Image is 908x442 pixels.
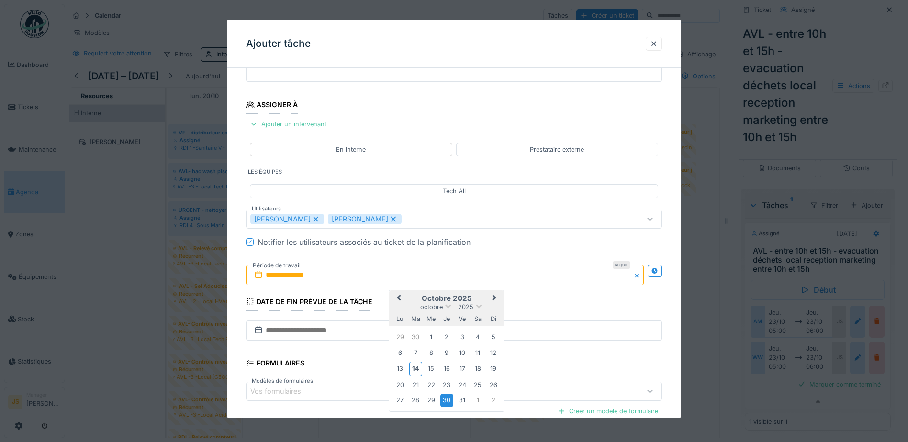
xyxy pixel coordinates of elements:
div: Choose mardi 14 octobre 2025 [409,362,422,376]
div: Choose dimanche 5 octobre 2025 [487,331,500,343]
label: Les équipes [248,167,662,178]
div: Assigner à [246,98,298,114]
label: Période de travail [252,260,302,270]
div: Choose lundi 13 octobre 2025 [393,362,406,375]
div: Choose jeudi 30 octobre 2025 [440,394,453,407]
div: Choose jeudi 16 octobre 2025 [440,362,453,375]
div: lundi [393,312,406,325]
div: Choose lundi 29 septembre 2025 [393,331,406,343]
div: Choose mardi 30 septembre 2025 [409,331,422,343]
div: Prestataire externe [530,144,584,154]
div: Vos formulaires [250,386,314,397]
div: Choose jeudi 9 octobre 2025 [440,346,453,359]
div: Choose dimanche 26 octobre 2025 [487,378,500,391]
div: Choose mardi 28 octobre 2025 [409,394,422,407]
div: Date de fin prévue de la tâche [246,294,372,310]
div: Choose mercredi 8 octobre 2025 [425,346,437,359]
div: jeudi [440,312,453,325]
div: Choose mercredi 29 octobre 2025 [425,394,437,407]
div: Choose dimanche 12 octobre 2025 [487,346,500,359]
div: Choose lundi 27 octobre 2025 [393,394,406,407]
button: Close [633,265,644,285]
div: Choose dimanche 19 octobre 2025 [487,362,500,375]
div: Choose vendredi 31 octobre 2025 [456,394,469,407]
div: Choose vendredi 3 octobre 2025 [456,331,469,343]
div: Choose samedi 1 novembre 2025 [471,394,484,407]
h3: Ajouter tâche [246,38,311,50]
div: [PERSON_NAME] [328,213,402,224]
div: Choose samedi 25 octobre 2025 [471,378,484,391]
div: [PERSON_NAME] [250,213,324,224]
span: 2025 [458,303,473,310]
div: Choose lundi 20 octobre 2025 [393,378,406,391]
span: octobre [420,303,443,310]
label: Utilisateurs [250,204,283,212]
div: Choose vendredi 24 octobre 2025 [456,378,469,391]
div: En interne [336,144,366,154]
button: Previous Month [390,291,405,306]
label: Modèles de formulaires [250,377,315,385]
div: Choose jeudi 23 octobre 2025 [440,378,453,391]
div: samedi [471,312,484,325]
div: Requis [613,261,630,268]
div: Month octobre, 2025 [392,329,501,408]
div: Choose samedi 18 octobre 2025 [471,362,484,375]
div: Choose mardi 7 octobre 2025 [409,346,422,359]
div: Formulaires [246,355,304,372]
div: mercredi [425,312,437,325]
div: Choose samedi 4 octobre 2025 [471,331,484,343]
div: Créer un modèle de formulaire [554,405,662,418]
div: Choose mercredi 22 octobre 2025 [425,378,437,391]
h2: octobre 2025 [389,294,504,302]
div: Choose samedi 11 octobre 2025 [471,346,484,359]
div: Choose mercredi 1 octobre 2025 [425,331,437,343]
div: Choose mercredi 15 octobre 2025 [425,362,437,375]
div: Notifier les utilisateurs associés au ticket de la planification [258,236,471,247]
div: dimanche [487,312,500,325]
div: Choose vendredi 10 octobre 2025 [456,346,469,359]
div: Choose mardi 21 octobre 2025 [409,378,422,391]
div: mardi [409,312,422,325]
div: Ajouter un intervenant [246,118,330,131]
div: Choose lundi 6 octobre 2025 [393,346,406,359]
div: Choose jeudi 2 octobre 2025 [440,331,453,343]
div: Tech All [443,186,466,195]
div: vendredi [456,312,469,325]
button: Next Month [488,291,503,306]
div: Choose vendredi 17 octobre 2025 [456,362,469,375]
div: Choose dimanche 2 novembre 2025 [487,394,500,407]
